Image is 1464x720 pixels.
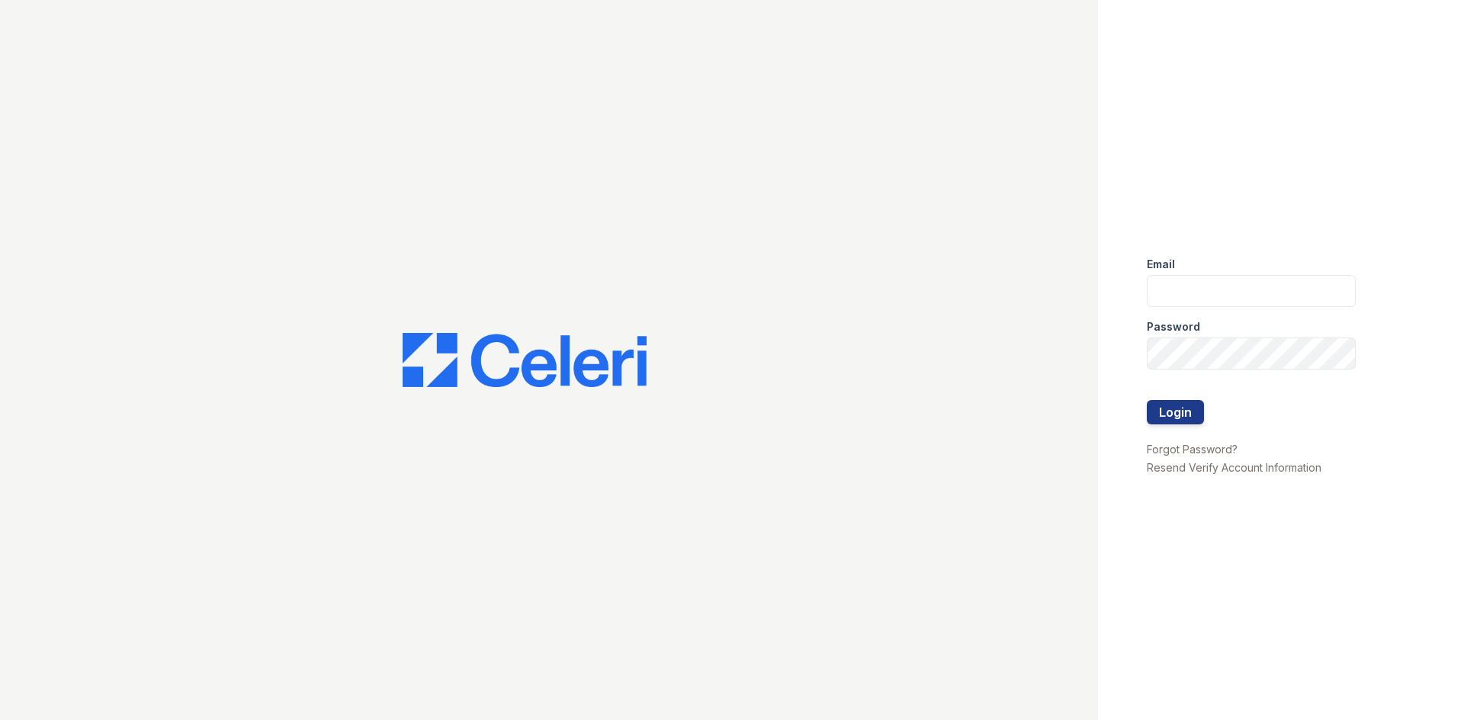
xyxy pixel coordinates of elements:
[1147,461,1321,474] a: Resend Verify Account Information
[1147,319,1200,334] label: Password
[403,333,647,388] img: CE_Logo_Blue-a8612792a0a2168367f1c8372b55b34899dd931a85d93a1a3d3e32e68fde9ad4.png
[1147,257,1175,272] label: Email
[1147,443,1238,456] a: Forgot Password?
[1147,400,1204,424] button: Login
